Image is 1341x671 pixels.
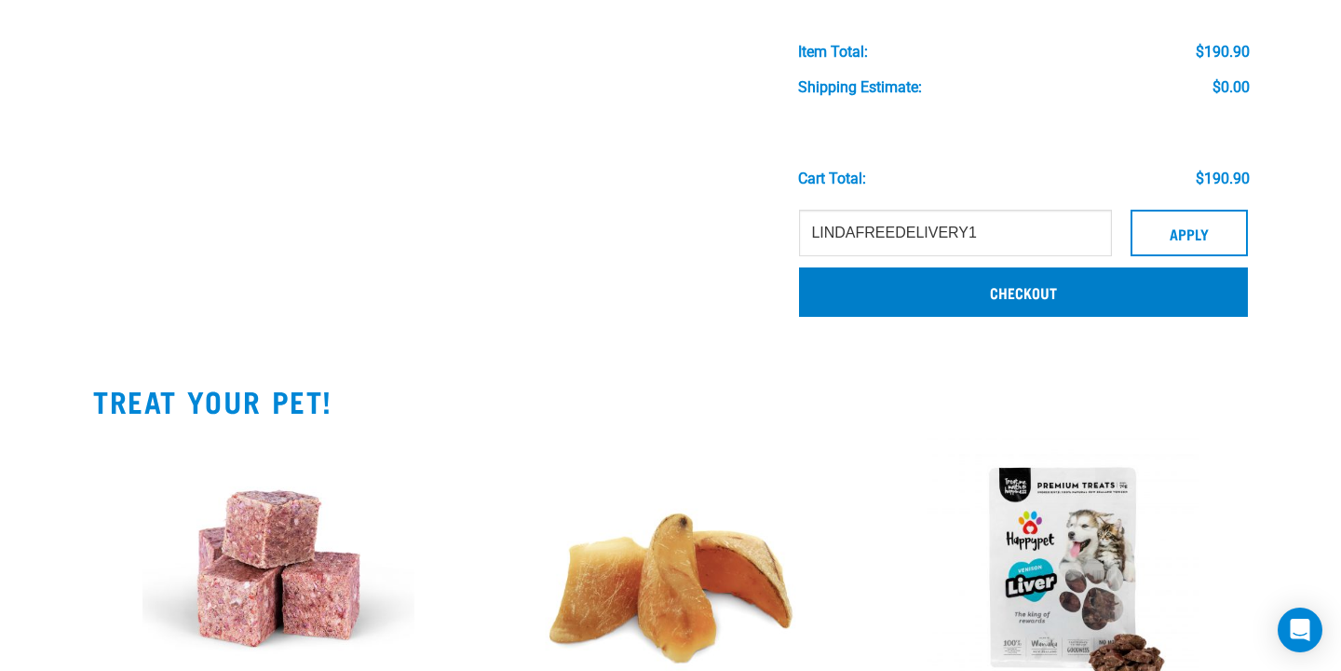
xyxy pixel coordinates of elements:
[799,267,1248,316] a: Checkout
[1212,79,1250,96] div: $0.00
[798,171,866,187] div: Cart total:
[1131,210,1248,256] button: Apply
[1278,608,1322,652] div: Open Intercom Messenger
[799,210,1112,256] input: Promo code
[798,79,922,96] div: Shipping Estimate:
[798,44,868,61] div: Item Total:
[93,384,1248,418] h2: TREAT YOUR PET!
[1196,44,1250,61] div: $190.90
[1196,171,1250,187] div: $190.90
